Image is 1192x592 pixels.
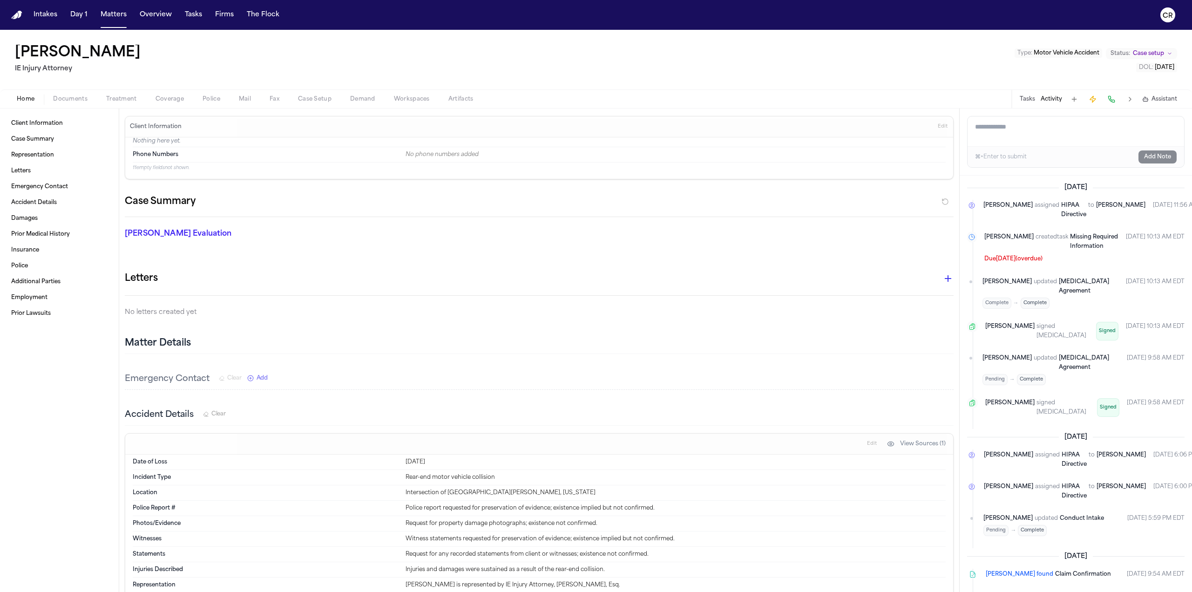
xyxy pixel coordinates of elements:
a: Accident Details [7,195,111,210]
span: [PERSON_NAME] [984,450,1033,469]
button: Add Task [1068,93,1081,106]
dt: Police Report # [133,504,400,512]
time: August 21, 2025 at 9:58 AM [1127,398,1185,417]
span: updated [1034,354,1057,372]
div: [DATE] [406,458,946,466]
span: Complete [1017,374,1046,385]
span: Missing Required Information [1070,234,1118,249]
a: Home [11,11,22,20]
dt: Date of Loss [133,458,400,466]
span: Complete [982,298,1011,309]
span: Add [257,374,268,382]
span: Complete [1021,298,1050,309]
span: Clear [211,410,226,418]
span: Workspaces [394,95,430,103]
div: Police report requested for preservation of evidence; existence implied but not confirmed. [406,504,946,512]
button: Create Immediate Task [1086,93,1099,106]
h1: Letters [125,271,158,286]
a: Emergency Contact [7,179,111,194]
span: Edit [867,441,877,447]
button: Add New [247,374,268,382]
a: Prior Lawsuits [7,306,111,321]
span: Status: [1111,50,1130,57]
div: Intersection of [GEOGRAPHIC_DATA][PERSON_NAME], [US_STATE] [406,489,946,497]
a: Damages [7,211,111,226]
span: to [1089,450,1095,469]
span: Prior Lawsuits [11,310,51,317]
button: Clear Emergency Contact [219,374,242,382]
button: Clear Accident Details [203,410,226,418]
span: Assistant [1151,95,1177,103]
span: Case Setup [298,95,332,103]
p: No letters created yet [125,307,954,318]
time: August 21, 2025 at 9:58 AM [1127,354,1185,385]
a: Day 1 [67,7,91,23]
button: Assistant [1142,95,1177,103]
div: ⌘+Enter to submit [975,153,1027,161]
h2: Case Summary [125,194,196,209]
span: [DATE] [1059,433,1093,442]
text: CR [1163,13,1173,19]
span: Accident Details [11,199,57,206]
span: Complete [1018,525,1047,536]
a: [MEDICAL_DATA] Agreement [1059,277,1118,296]
span: Client Information [11,120,63,127]
span: assigned [1035,450,1060,469]
button: Edit [935,119,950,134]
span: Letters [11,167,31,175]
h1: [PERSON_NAME] [15,45,141,61]
button: Edit Type: Motor Vehicle Accident [1015,48,1102,58]
span: Additional Parties [11,278,61,286]
div: Rear-end motor vehicle collision [406,474,946,481]
time: August 21, 2025 at 10:13 AM [1126,322,1185,340]
span: Police [11,262,28,270]
h3: Client Information [128,123,183,130]
span: Pending [983,525,1009,536]
span: Police [203,95,220,103]
button: Overview [136,7,176,23]
span: Signed [1096,322,1118,340]
span: → [1009,376,1015,383]
button: Tasks [181,7,206,23]
h2: Matter Details [125,337,191,350]
button: Firms [211,7,237,23]
button: Edit matter name [15,45,141,61]
a: Matters [97,7,130,23]
span: [DATE] [1059,552,1093,561]
div: Request for any recorded statements from client or witnesses; existence not confirmed. [406,551,946,558]
a: [MEDICAL_DATA] Agreement [1059,354,1119,372]
span: to [1089,482,1095,501]
button: Make a Call [1105,93,1118,106]
span: [PERSON_NAME] [985,322,1035,340]
span: Case Summary [11,136,54,143]
span: [PERSON_NAME] [985,398,1035,417]
span: [PERSON_NAME] found [986,570,1053,579]
span: [PERSON_NAME] [983,201,1033,219]
span: created task [1036,232,1068,251]
span: Demand [350,95,375,103]
span: signed [MEDICAL_DATA] [1036,322,1094,340]
span: Documents [53,95,88,103]
button: Activity [1041,95,1062,103]
span: assigned [1035,482,1060,501]
span: signed [MEDICAL_DATA] [1036,398,1095,417]
span: Case setup [1133,50,1164,57]
span: Fax [270,95,279,103]
a: HIPAA Directive [1061,201,1086,219]
button: Tasks [1020,95,1035,103]
div: Witness statements requested for preservation of evidence; existence implied but not confirmed. [406,535,946,543]
span: DOL : [1139,65,1153,70]
button: The Flock [243,7,283,23]
a: Police [7,259,111,273]
span: Signed [1097,398,1119,417]
span: Insurance [11,246,39,254]
h3: Accident Details [125,408,194,422]
span: [PERSON_NAME] [984,482,1033,501]
span: Clear [227,374,242,382]
a: Intakes [30,7,61,23]
span: HIPAA Directive [1061,203,1086,218]
a: Insurance [7,243,111,258]
span: Edit [938,123,948,130]
span: Type : [1017,50,1032,56]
